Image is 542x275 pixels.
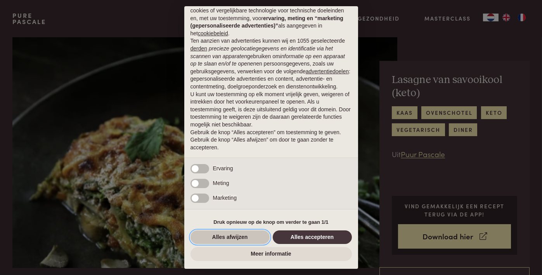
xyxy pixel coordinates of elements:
button: Meer informatie [190,247,352,261]
span: Ervaring [213,165,233,171]
button: derden [190,45,208,53]
em: precieze geolocatiegegevens en identificatie via het scannen van apparaten [190,45,333,59]
strong: ervaring, meting en “marketing (gepersonaliseerde advertenties)” [190,15,343,29]
em: informatie op een apparaat op te slaan en/of te openen [190,53,345,67]
button: advertentiedoelen [306,68,349,76]
p: U kunt uw toestemming op elk moment vrijelijk geven, weigeren of intrekken door het voorkeurenpan... [190,91,352,129]
span: Meting [213,180,229,186]
button: Alles afwijzen [190,230,270,244]
p: Ten aanzien van advertenties kunnen wij en 1055 geselecteerde gebruiken om en persoonsgegevens, z... [190,37,352,90]
span: Marketing [213,195,237,201]
a: cookiebeleid [198,30,228,36]
p: Gebruik de knop “Alles accepteren” om toestemming te geven. Gebruik de knop “Alles afwijzen” om d... [190,129,352,152]
button: Alles accepteren [273,230,352,244]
